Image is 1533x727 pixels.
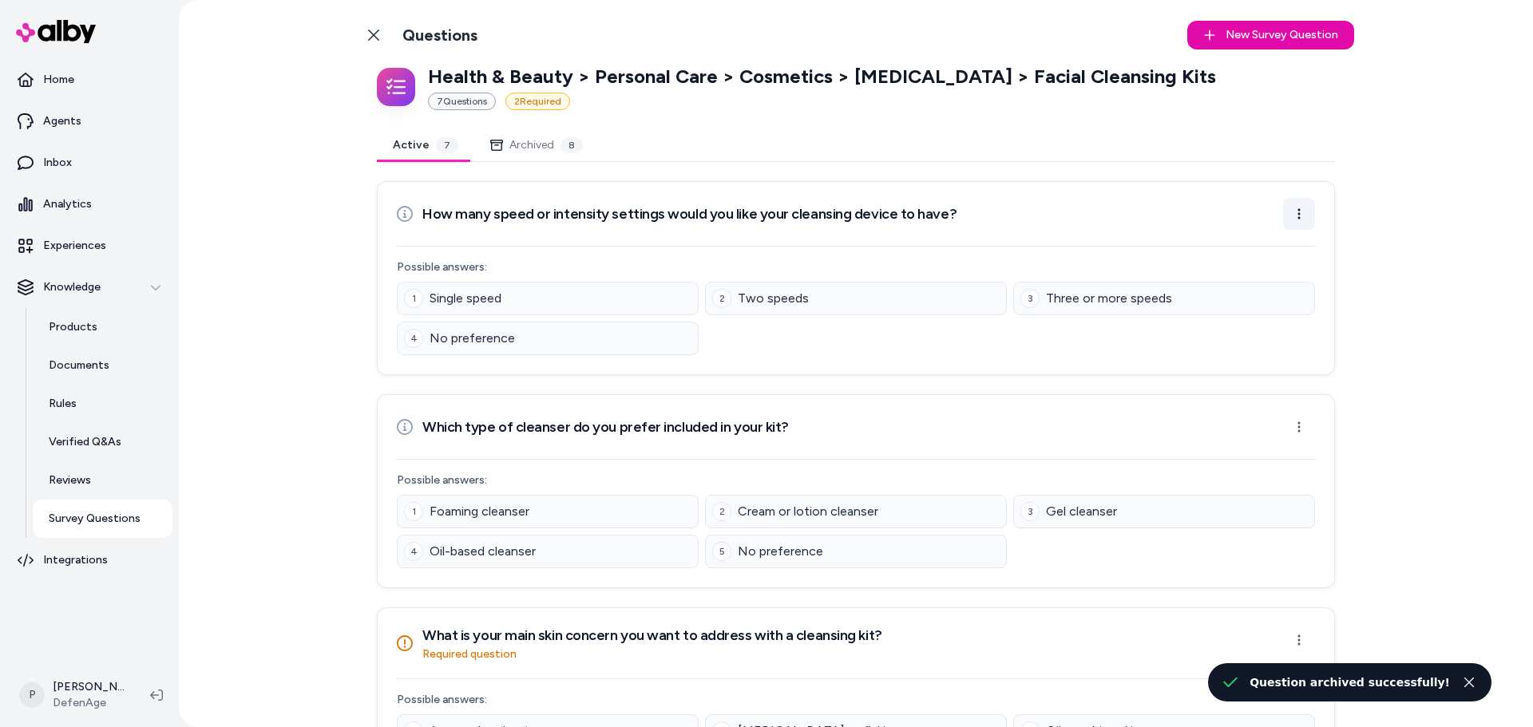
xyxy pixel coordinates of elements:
button: Knowledge [6,268,172,306]
span: Single speed [430,289,501,308]
span: P [19,682,45,708]
button: Active [377,129,474,161]
p: Health & Beauty > Personal Care > Cosmetics > [MEDICAL_DATA] > Facial Cleansing Kits [428,64,1216,89]
p: Products [49,319,97,335]
h3: What is your main skin concern you want to address with a cleansing kit? [422,624,882,646]
div: 7 [436,137,458,153]
h3: How many speed or intensity settings would you like your cleansing device to have? [422,203,957,225]
div: 2 Required [505,93,570,110]
img: alby Logo [16,20,96,43]
div: 4 [404,542,423,561]
span: Gel cleanser [1046,502,1117,521]
div: 4 [404,329,423,348]
a: Home [6,61,172,99]
p: Verified Q&As [49,434,121,450]
p: Documents [49,358,109,373]
div: 2 [712,502,731,521]
span: Foaming cleanser [430,502,529,521]
a: Inbox [6,144,172,182]
div: 2 [712,289,731,308]
button: Close toast [1460,673,1479,692]
a: Analytics [6,185,172,223]
p: [PERSON_NAME] [53,679,125,695]
a: Agents [6,102,172,140]
a: Documents [33,346,172,385]
span: Cream or lotion cleanser [738,502,878,521]
p: Survey Questions [49,511,141,527]
a: Verified Q&As [33,423,172,461]
p: Experiences [43,238,106,254]
p: Reviews [49,472,91,488]
p: Possible answers: [397,472,1315,488]
h3: Which type of cleanser do you prefer included in your kit? [422,416,789,438]
a: Products [33,308,172,346]
a: Experiences [6,227,172,265]
button: P[PERSON_NAME]DefenAge [10,670,137,721]
div: 3 [1020,289,1040,308]
a: Survey Questions [33,500,172,538]
p: Inbox [43,155,72,171]
p: Possible answers: [397,692,1315,708]
div: 1 [404,289,423,308]
span: No preference [738,542,823,561]
h1: Questions [402,26,477,45]
div: 7 Question s [428,93,496,110]
div: 5 [712,542,731,561]
div: 1 [404,502,423,521]
a: Integrations [6,541,172,579]
span: Oil-based cleanser [430,542,536,561]
button: New Survey Question [1187,21,1354,49]
p: Rules [49,396,77,412]
p: Integrations [43,552,108,568]
span: No preference [430,329,515,348]
p: Possible answers: [397,259,1315,275]
button: Archived [474,129,599,161]
a: Reviews [33,461,172,500]
span: Three or more speeds [1046,289,1172,308]
p: Required question [422,646,882,662]
span: DefenAge [53,695,125,711]
p: Knowledge [43,279,101,295]
span: Two speeds [738,289,809,308]
div: Question archived successfully! [1250,673,1450,692]
span: New Survey Question [1226,27,1338,43]
p: Agents [43,113,81,129]
p: Home [43,72,74,88]
a: Rules [33,385,172,423]
p: Analytics [43,196,92,212]
div: 8 [561,137,583,153]
div: 3 [1020,502,1040,521]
